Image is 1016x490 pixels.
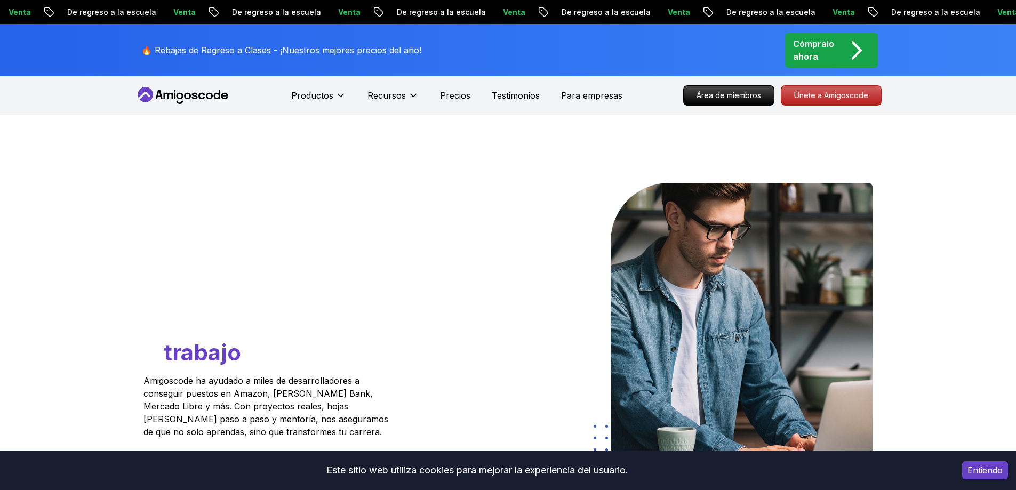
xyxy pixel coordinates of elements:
[291,90,333,101] font: Productos
[440,90,470,101] font: Precios
[725,7,814,17] font: De regreso a la escuela
[291,89,346,110] button: Productos
[143,184,427,366] font: De aprender a ser contratado: Domina las habilidades de Java, Spring Boot y la nube que te permit...
[337,7,359,17] font: Venta
[7,7,30,17] font: Venta
[561,89,622,102] a: Para empresas
[794,91,868,100] font: Únete a Amigoscode
[667,7,689,17] font: Venta
[143,375,388,437] font: Amigoscode ha ayudado a miles de desarrolladores a conseguir puestos en Amazon, [PERSON_NAME] Ban...
[367,90,406,101] font: Recursos
[793,38,834,62] font: Cómpralo ahora
[231,7,320,17] font: De regreso a la escuela
[967,465,1003,476] font: Entiendo
[831,7,854,17] font: Venta
[440,89,470,102] a: Precios
[962,461,1008,479] button: Aceptar cookies
[492,90,540,101] font: Testimonios
[326,464,628,476] font: Este sitio web utiliza cookies para mejorar la experiencia del usuario.
[502,7,524,17] font: Venta
[890,7,979,17] font: De regreso a la escuela
[367,89,419,110] button: Recursos
[172,7,195,17] font: Venta
[781,85,882,106] a: Únete a Amigoscode
[164,339,241,366] font: trabajo
[66,7,155,17] font: De regreso a la escuela
[492,89,540,102] a: Testimonios
[396,7,485,17] font: De regreso a la escuela
[611,183,873,457] img: héroe
[697,91,761,100] font: Área de miembros
[141,45,421,55] font: 🔥 Rebajas de Regreso a Clases - ¡Nuestros mejores precios del año!
[561,90,622,101] font: Para empresas
[683,85,774,106] a: Área de miembros
[561,7,650,17] font: De regreso a la escuela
